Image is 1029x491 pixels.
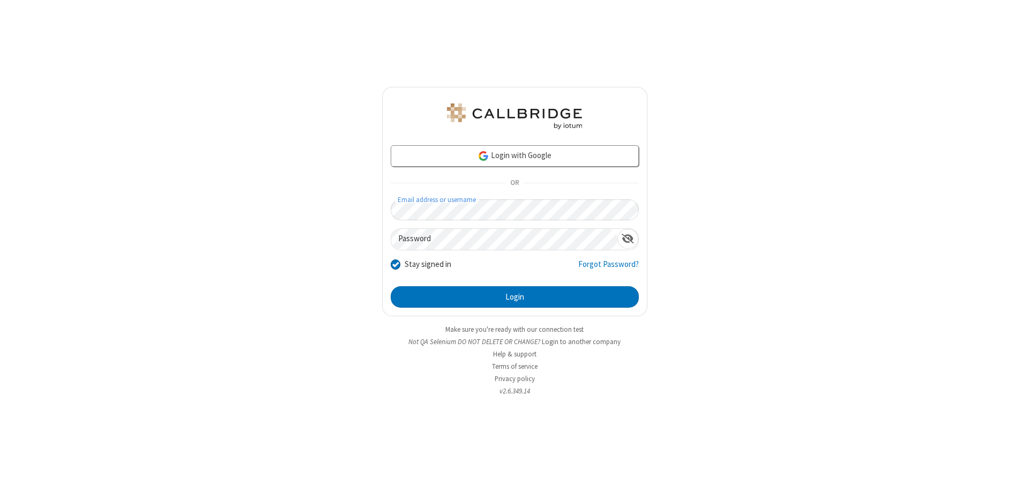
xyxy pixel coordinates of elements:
li: v2.6.349.14 [382,386,647,396]
a: Privacy policy [495,374,535,383]
button: Login to another company [542,337,621,347]
a: Login with Google [391,145,639,167]
span: OR [506,176,523,191]
img: google-icon.png [478,150,489,162]
a: Terms of service [492,362,538,371]
a: Make sure you're ready with our connection test [445,325,584,334]
img: QA Selenium DO NOT DELETE OR CHANGE [445,103,584,129]
div: Show password [617,229,638,249]
label: Stay signed in [405,258,451,271]
button: Login [391,286,639,308]
a: Forgot Password? [578,258,639,279]
a: Help & support [493,349,536,359]
input: Email address or username [391,199,639,220]
li: Not QA Selenium DO NOT DELETE OR CHANGE? [382,337,647,347]
input: Password [391,229,617,250]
